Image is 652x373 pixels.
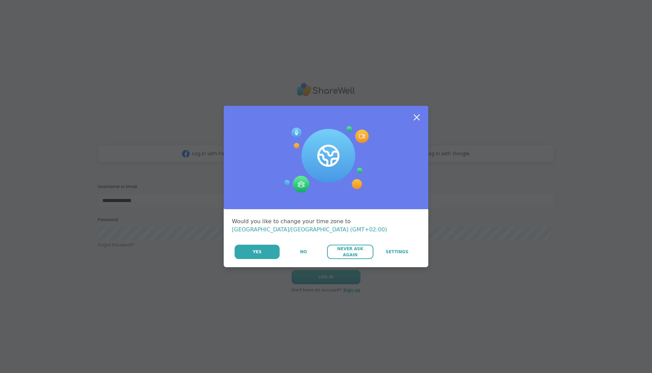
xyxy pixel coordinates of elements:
[232,217,420,234] div: Would you like to change your time zone to
[327,245,373,259] button: Never Ask Again
[253,249,262,255] span: Yes
[280,245,326,259] button: No
[330,246,370,258] span: Never Ask Again
[374,245,420,259] a: Settings
[235,245,280,259] button: Yes
[232,226,387,233] span: [GEOGRAPHIC_DATA]/[GEOGRAPHIC_DATA] (GMT+02:00)
[386,249,409,255] span: Settings
[300,249,307,255] span: No
[283,126,369,193] img: Session Experience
